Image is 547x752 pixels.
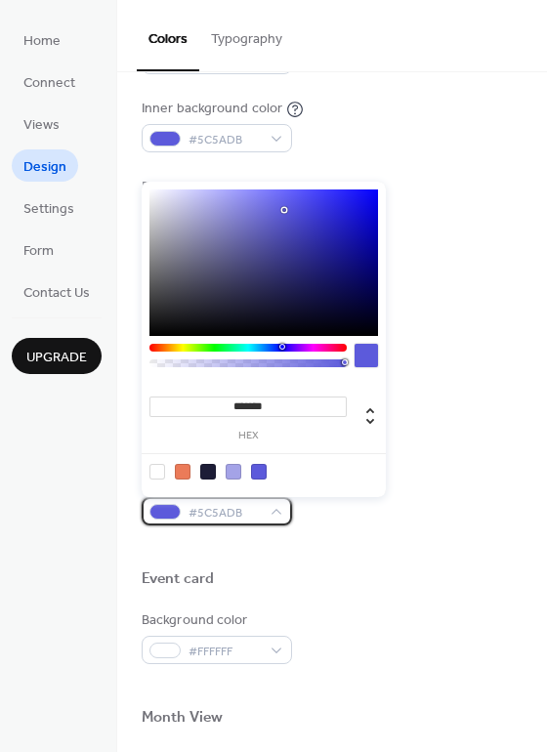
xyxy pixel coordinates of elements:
div: Default event color [142,177,288,197]
div: rgb(255, 255, 255) [149,464,165,480]
span: Design [23,157,66,178]
div: Inner background color [142,99,282,119]
div: Month View [142,708,223,729]
a: Form [12,233,65,266]
span: #5C5ADB [189,503,261,523]
span: Upgrade [26,348,87,368]
span: Home [23,31,61,52]
span: #5C5ADB [189,130,261,150]
span: Settings [23,199,74,220]
span: #A4A3E7 [189,52,261,72]
a: Home [12,23,72,56]
span: Connect [23,73,75,94]
a: Settings [12,191,86,224]
div: rgb(164, 163, 231) [226,464,241,480]
div: rgb(29, 29, 54) [200,464,216,480]
a: Connect [12,65,87,98]
div: rgb(235, 123, 89) [175,464,190,480]
button: Upgrade [12,338,102,374]
a: Design [12,149,78,182]
span: Form [23,241,54,262]
div: Background color [142,610,288,631]
label: hex [149,431,347,441]
div: Event card [142,569,214,590]
a: Contact Us [12,275,102,308]
span: Contact Us [23,283,90,304]
a: Views [12,107,71,140]
span: Views [23,115,60,136]
div: rgb(92, 90, 219) [251,464,267,480]
span: #FFFFFF [189,642,261,662]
